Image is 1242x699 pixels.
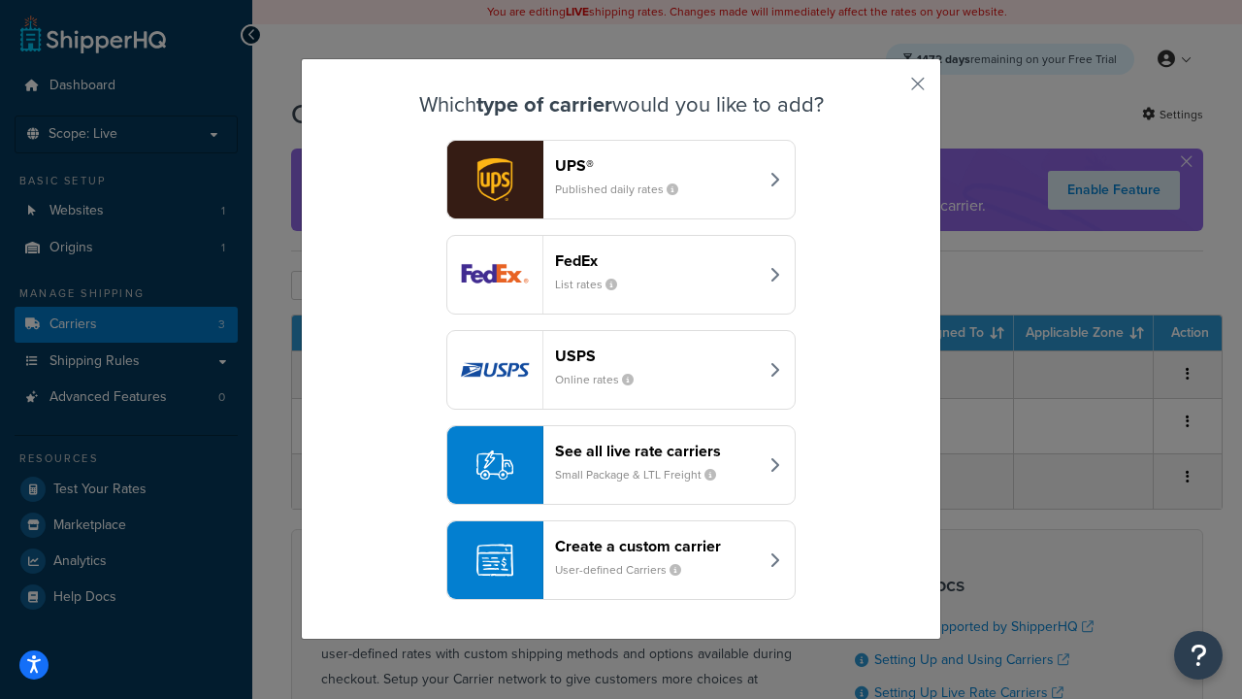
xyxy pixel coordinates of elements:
header: See all live rate carriers [555,442,758,460]
img: fedEx logo [447,236,542,314]
header: Create a custom carrier [555,537,758,555]
small: User-defined Carriers [555,561,697,579]
button: Create a custom carrierUser-defined Carriers [446,520,796,600]
header: FedEx [555,251,758,270]
img: usps logo [447,331,542,409]
button: ups logoUPS®Published daily rates [446,140,796,219]
header: UPS® [555,156,758,175]
small: Published daily rates [555,181,694,198]
button: fedEx logoFedExList rates [446,235,796,315]
button: See all live rate carriersSmall Package & LTL Freight [446,425,796,505]
small: Online rates [555,371,649,388]
button: Open Resource Center [1174,631,1223,680]
button: usps logoUSPSOnline rates [446,330,796,410]
header: USPS [555,347,758,365]
small: Small Package & LTL Freight [555,466,732,483]
img: icon-carrier-custom-c93b8a24.svg [476,542,513,579]
img: icon-carrier-liverate-becf4550.svg [476,447,513,483]
img: ups logo [447,141,542,218]
h3: Which would you like to add? [350,93,892,116]
small: List rates [555,276,633,293]
strong: type of carrier [476,88,612,120]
